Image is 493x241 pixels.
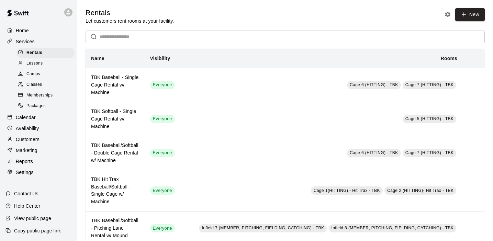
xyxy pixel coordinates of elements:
[5,167,72,177] a: Settings
[16,80,77,90] a: Classes
[86,18,174,24] p: Let customers rent rooms at your facility.
[5,134,72,145] a: Customers
[16,90,77,101] a: Memberships
[405,82,454,87] span: Cage 7 (HITTING) - TBK
[5,25,72,36] a: Home
[26,103,46,110] span: Packages
[314,188,380,193] span: Cage 1(HITTING) - Hit Trax - TBK
[16,58,77,69] a: Lessons
[405,150,454,155] span: Cage 7 (HITTING) - TBK
[14,227,61,234] p: Copy public page link
[455,8,485,21] a: New
[350,82,398,87] span: Cage 6 (HITTING) - TBK
[150,116,175,122] span: Everyone
[16,38,35,45] p: Services
[91,74,139,96] h6: TBK Baseball - Single Cage Rental w/ Machine
[91,142,139,164] h6: TBK Baseball/Softball - Double Cage Rental w/ Machine
[387,188,453,193] span: Cage 2 (HITTING)- Hit Trax - TBK
[16,136,40,143] p: Customers
[91,56,104,61] b: Name
[14,190,38,197] p: Contact Us
[150,225,175,232] span: Everyone
[16,80,75,90] div: Classes
[16,169,34,176] p: Settings
[16,48,75,58] div: Rentals
[16,101,77,112] a: Packages
[5,36,72,47] a: Services
[16,114,36,121] p: Calendar
[26,60,43,67] span: Lessons
[26,49,42,56] span: Rentals
[14,203,40,209] p: Help Center
[16,47,77,58] a: Rentals
[202,226,324,230] span: Infield 7 (MEMBER, PITCHING, FIELDING, CATCHING) - TBK
[150,82,175,88] span: Everyone
[150,224,175,232] div: This service is visible to all of your customers
[5,145,72,156] a: Marketing
[5,123,72,134] a: Availability
[150,187,175,194] span: Everyone
[16,147,37,154] p: Marketing
[442,9,453,20] button: Rental settings
[16,101,75,111] div: Packages
[26,92,53,99] span: Memberships
[150,81,175,89] div: This service is visible to all of your customers
[16,69,75,79] div: Camps
[91,217,139,240] h6: TBK Baseball/Softball - Pitching Lane Rental w/ Mound
[26,71,40,78] span: Camps
[350,150,398,155] span: Cage 6 (HITTING) - TBK
[441,56,457,61] b: Rooms
[150,150,175,156] span: Everyone
[16,125,39,132] p: Availability
[16,59,75,68] div: Lessons
[91,108,139,130] h6: TBK Softball - Single Cage Rental w/ Machine
[5,112,72,123] a: Calendar
[150,186,175,195] div: This service is visible to all of your customers
[5,156,72,167] a: Reports
[14,215,51,222] p: View public page
[26,81,42,88] span: Classes
[86,8,174,18] h5: Rentals
[16,158,33,165] p: Reports
[91,176,139,206] h6: TBK Hit Trax Baseball/Softball - Single Cage w/ Machine
[150,149,175,157] div: This service is visible to all of your customers
[150,115,175,123] div: This service is visible to all of your customers
[16,91,75,100] div: Memberships
[150,56,170,61] b: Visibility
[405,116,454,121] span: Cage 5 (HITTING) - TBK
[16,27,29,34] p: Home
[332,226,454,230] span: Infield 8 (MEMBER, PITCHING, FIELDING, CATCHING) - TBK
[16,69,77,80] a: Camps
